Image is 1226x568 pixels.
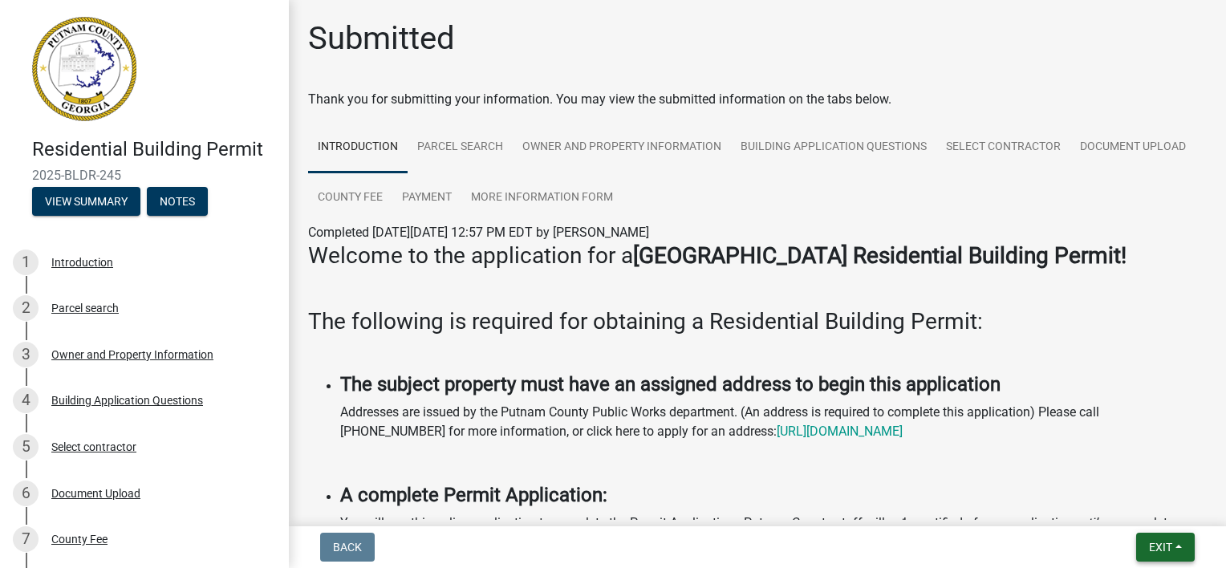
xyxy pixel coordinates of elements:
[147,196,208,209] wm-modal-confirm: Notes
[308,225,649,240] span: Completed [DATE][DATE] 12:57 PM EDT by [PERSON_NAME]
[32,196,140,209] wm-modal-confirm: Summary
[1149,541,1172,554] span: Exit
[13,434,39,460] div: 5
[32,17,136,121] img: Putnam County, Georgia
[32,187,140,216] button: View Summary
[51,488,140,499] div: Document Upload
[13,481,39,506] div: 6
[32,168,257,183] span: 2025-BLDR-245
[333,541,362,554] span: Back
[731,122,936,173] a: Building Application Questions
[1136,533,1195,562] button: Exit
[308,308,1207,335] h3: The following is required for obtaining a Residential Building Permit:
[13,342,39,367] div: 3
[340,373,1001,396] strong: The subject property must have an assigned address to begin this application
[340,484,607,506] strong: A complete Permit Application:
[13,295,39,321] div: 2
[308,122,408,173] a: Introduction
[392,172,461,224] a: Payment
[51,441,136,452] div: Select contractor
[147,187,208,216] button: Notes
[633,242,1127,269] strong: [GEOGRAPHIC_DATA] Residential Building Permit!
[13,250,39,275] div: 1
[308,242,1207,270] h3: Welcome to the application for a
[308,172,392,224] a: County Fee
[936,122,1070,173] a: Select contractor
[1073,515,1098,530] i: until
[308,19,455,58] h1: Submitted
[51,534,108,545] div: County Fee
[51,302,119,314] div: Parcel search
[32,138,276,161] h4: Residential Building Permit
[51,257,113,268] div: Introduction
[513,122,731,173] a: Owner and Property Information
[885,515,903,530] i: not
[1070,122,1196,173] a: Document Upload
[461,172,623,224] a: More Information Form
[13,526,39,552] div: 7
[777,424,903,439] a: [URL][DOMAIN_NAME]
[13,387,39,413] div: 4
[308,90,1207,109] div: Thank you for submitting your information. You may view the submitted information on the tabs below.
[408,122,513,173] a: Parcel search
[340,403,1207,441] p: Addresses are issued by the Putnam County Public Works department. (An address is required to com...
[51,395,203,406] div: Building Application Questions
[320,533,375,562] button: Back
[51,349,213,360] div: Owner and Property Information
